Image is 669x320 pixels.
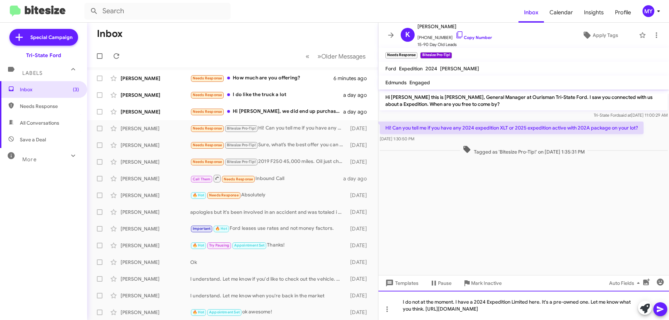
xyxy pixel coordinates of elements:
span: Labels [22,70,43,76]
span: Edmunds [385,79,407,86]
button: Apply Tags [564,29,636,41]
div: [PERSON_NAME] [121,275,190,282]
span: Bitesize Pro-Tip! [227,159,256,164]
span: [PERSON_NAME] [440,65,479,72]
input: Search [84,3,231,19]
span: Try Pausing [209,243,229,248]
small: Needs Response [385,52,417,58]
a: Copy Number [455,35,492,40]
span: Tagged as 'Bitesize Pro-Tip!' on [DATE] 1:35:31 PM [460,145,587,155]
a: Profile [609,2,637,23]
span: Save a Deal [20,136,46,143]
div: Ok [190,259,347,266]
span: Engaged [409,79,430,86]
span: Needs Response [193,143,222,147]
p: Hi [PERSON_NAME] this is [PERSON_NAME], General Manager at Ourisman Tri-State Ford. I saw you con... [380,91,668,110]
div: Inbound Call [190,174,343,183]
span: Templates [384,277,418,289]
div: [DATE] [347,192,372,199]
div: [PERSON_NAME] [121,158,190,165]
div: Ford leases use rates and not money factors. [190,225,347,233]
div: a day ago [343,108,372,115]
div: [DATE] [347,158,372,165]
div: [PERSON_NAME] [121,175,190,182]
span: [DATE] 1:30:50 PM [380,136,414,141]
div: Hi [PERSON_NAME], we did end up purchasing one then. Thank you for checking back in. [190,108,343,116]
span: Appointment Set [234,243,265,248]
span: 2024 [425,65,437,72]
div: [PERSON_NAME] [121,192,190,199]
div: 2019 F250 45,000 miles. Oil just changed [DATE]. New tires less than [DATE]. Offer? [190,158,347,166]
h1: Inbox [97,28,123,39]
div: Tri-State Ford [26,52,61,59]
span: 🔥 Hot [193,193,205,197]
span: [PHONE_NUMBER] [417,31,492,41]
span: [PERSON_NAME] [417,22,492,31]
div: [PERSON_NAME] [121,75,190,82]
span: Needs Response [20,103,79,110]
div: [PERSON_NAME] [121,309,190,316]
span: (3) [73,86,79,93]
small: Bitesize Pro-Tip! [420,52,452,58]
div: 6 minutes ago [333,75,372,82]
div: How much are you offering? [190,74,333,82]
button: Previous [301,49,314,63]
div: [PERSON_NAME] [121,142,190,149]
span: Needs Response [193,93,222,97]
span: said at [619,112,631,118]
span: 🔥 Hot [193,310,205,314]
span: Needs Response [224,177,253,181]
span: Needs Response [193,126,222,131]
button: Mark Inactive [457,277,507,289]
div: [DATE] [347,309,372,316]
span: Needs Response [209,193,239,197]
a: Inbox [518,2,544,23]
div: ok awesome! [190,308,347,316]
span: Expedition [399,65,423,72]
p: Hi! Can you tell me if you have any 2024 expedition XLT or 2025 expedition active with 202A packa... [380,122,644,134]
button: MY [637,5,661,17]
div: [DATE] [347,209,372,216]
div: [PERSON_NAME] [121,125,190,132]
span: Auto Fields [609,277,643,289]
div: [DATE] [347,242,372,249]
div: a day ago [343,175,372,182]
span: Bitesize Pro-Tip! [227,126,256,131]
div: [PERSON_NAME] [121,108,190,115]
div: [DATE] [347,125,372,132]
span: 🔥 Hot [193,243,205,248]
div: [DATE] [347,292,372,299]
a: Special Campaign [9,29,78,46]
div: I understand. Let me know if you'd like to check out the vehicle. We can make you a great deal an... [190,275,347,282]
div: [PERSON_NAME] [121,242,190,249]
span: 15-90 Day Old Leads [417,41,492,48]
div: [PERSON_NAME] [121,92,190,99]
button: Auto Fields [603,277,648,289]
div: Thanks! [190,241,347,249]
span: Important [193,226,211,231]
span: K [405,29,410,40]
div: [PERSON_NAME] [121,292,190,299]
span: Apply Tags [593,29,618,41]
span: Tri-State Ford [DATE] 11:00:29 AM [594,112,668,118]
span: Pause [438,277,452,289]
nav: Page navigation example [302,49,370,63]
span: Appointment Set [209,310,240,314]
span: Call Them [193,177,211,181]
div: Sure, what’s the best offer you can give me? [190,141,347,149]
button: Templates [378,277,424,289]
span: Inbox [20,86,79,93]
span: Bitesize Pro-Tip! [227,143,256,147]
span: More [22,156,37,163]
span: 🔥 Hot [215,226,227,231]
div: I do like the truck a lot [190,91,343,99]
span: All Conversations [20,119,59,126]
div: Hi! Can you tell me if you have any 2024 expedition XLT or 2025 expedition active with 202A packa... [190,124,347,132]
div: [DATE] [347,259,372,266]
div: apologies but it's been involved in an accident and was totaled i don't know how to take it off o... [190,209,347,216]
span: Calendar [544,2,578,23]
a: Insights [578,2,609,23]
